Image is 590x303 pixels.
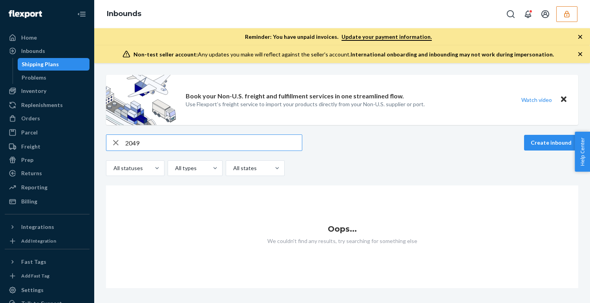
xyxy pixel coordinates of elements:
[21,114,40,122] div: Orders
[21,87,46,95] div: Inventory
[559,94,569,105] button: Close
[524,135,578,151] button: Create inbound
[21,272,49,279] div: Add Fast Tag
[22,60,59,68] div: Shipping Plans
[5,167,90,180] a: Returns
[133,51,554,58] div: Any updates you make will reflect against the seller's account.
[520,6,536,22] button: Open notifications
[5,284,90,296] a: Settings
[21,258,46,266] div: Fast Tags
[186,100,425,108] p: Use Flexport’s freight service to import your products directly from your Non-U.S. supplier or port.
[516,94,557,105] button: Watch video
[351,51,554,58] span: International onboarding and inbounding may not work during impersonation.
[5,112,90,125] a: Orders
[21,223,54,231] div: Integrations
[21,238,56,244] div: Add Integration
[21,198,37,205] div: Billing
[5,85,90,97] a: Inventory
[5,154,90,166] a: Prep
[539,279,582,299] iframe: Opens a widget where you can chat to one of our agents
[74,6,90,22] button: Close Navigation
[5,140,90,153] a: Freight
[21,143,40,151] div: Freight
[18,71,90,84] a: Problems
[100,3,148,25] ol: breadcrumbs
[106,225,578,233] h1: Oops...
[21,47,45,55] div: Inbounds
[342,33,432,41] a: Update your payment information.
[5,195,90,208] a: Billing
[5,256,90,268] button: Fast Tags
[21,183,47,191] div: Reporting
[22,74,46,82] div: Problems
[18,58,90,71] a: Shipping Plans
[9,10,42,18] img: Flexport logo
[575,132,590,172] button: Help Center
[107,9,141,18] a: Inbounds
[5,31,90,44] a: Home
[5,221,90,233] button: Integrations
[174,164,175,172] input: All types
[537,6,553,22] button: Open account menu
[106,237,578,245] p: We couldn't find any results, try searching for something else
[5,181,90,194] a: Reporting
[186,92,404,101] p: Book your Non-U.S. freight and fulfillment services in one streamlined flow.
[21,101,63,109] div: Replenishments
[232,164,233,172] input: All states
[125,135,302,151] input: Search inbounds by name, destination, msku...
[21,156,33,164] div: Prep
[21,129,38,136] div: Parcel
[245,33,432,41] p: Reminder: You have unpaid invoices.
[133,51,198,58] span: Non-test seller account:
[5,271,90,281] a: Add Fast Tag
[5,99,90,111] a: Replenishments
[21,286,44,294] div: Settings
[5,236,90,246] a: Add Integration
[503,6,519,22] button: Open Search Box
[5,45,90,57] a: Inbounds
[21,34,37,42] div: Home
[21,169,42,177] div: Returns
[5,126,90,139] a: Parcel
